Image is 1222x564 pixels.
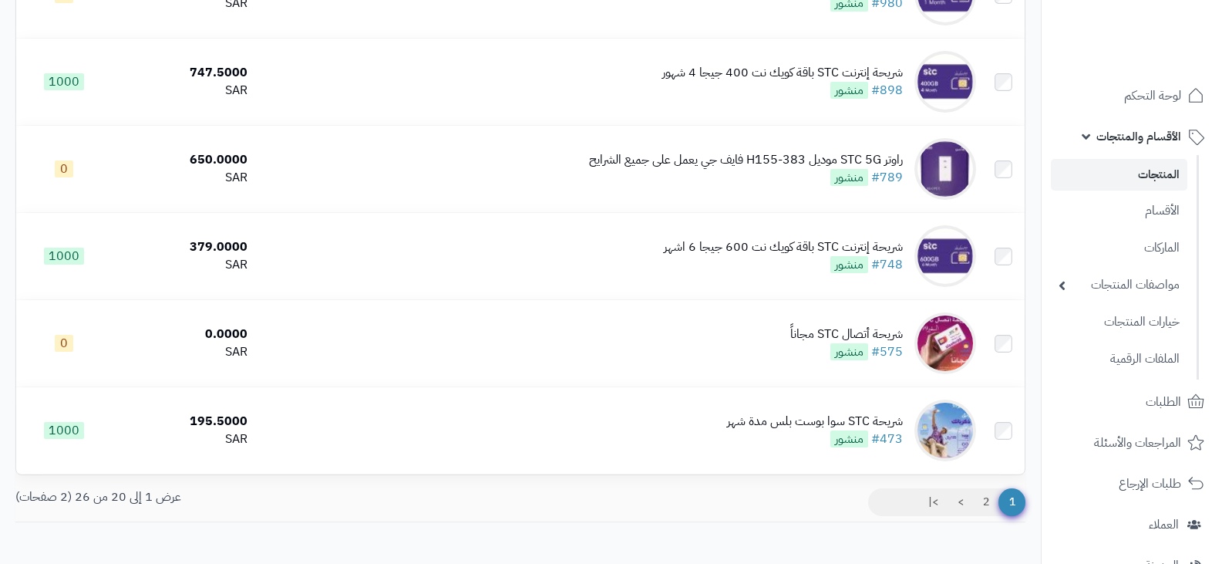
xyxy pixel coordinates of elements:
[4,488,520,506] div: عرض 1 إلى 20 من 26 (2 صفحات)
[830,256,868,273] span: منشور
[118,256,247,274] div: SAR
[1051,77,1213,114] a: لوحة التحكم
[918,488,948,516] a: >|
[1124,85,1181,106] span: لوحة التحكم
[830,343,868,360] span: منشور
[118,82,247,100] div: SAR
[118,151,247,169] div: 650.0000
[914,400,976,461] img: شريحة STC سوا بوست بلس مدة شهر
[55,160,73,177] span: 0
[1051,424,1213,461] a: المراجعات والأسئلة
[44,248,84,265] span: 1000
[871,343,903,361] a: #575
[830,169,868,186] span: منشور
[44,73,84,90] span: 1000
[871,255,903,274] a: #748
[118,64,247,82] div: 747.5000
[871,430,903,448] a: #473
[1051,306,1187,339] a: خيارات المنتجات
[118,238,247,256] div: 379.0000
[118,431,247,448] div: SAR
[973,488,999,516] a: 2
[1051,231,1187,265] a: الماركات
[118,169,247,187] div: SAR
[1094,432,1181,454] span: المراجعات والأسئلة
[1051,506,1213,543] a: العملاء
[948,488,974,516] a: >
[914,51,976,113] img: شريحة إنترنت STC باقة كويك نت 400 جيجا 4 شهور
[1117,43,1207,76] img: logo-2.png
[1096,126,1181,147] span: الأقسام والمنتجات
[790,326,903,343] div: شريحة أتصال STC مجاناً
[1146,391,1181,413] span: الطلبات
[914,138,976,200] img: راوتر STC 5G موديل H155-383 فايف جي يعمل على جميع الشرايح
[871,81,903,100] a: #898
[914,312,976,374] img: شريحة أتصال STC مجاناً
[118,413,247,431] div: 195.5000
[727,413,903,431] div: شريحة STC سوا بوست بلس مدة شهر
[44,422,84,439] span: 1000
[589,151,903,169] div: راوتر STC 5G موديل H155-383 فايف جي يعمل على جميع الشرايح
[914,225,976,287] img: شريحة إنترنت STC باقة كويك نت 600 جيجا 6 اشهر
[1051,383,1213,420] a: الطلبات
[1051,194,1187,228] a: الأقسام
[1119,473,1181,495] span: طلبات الإرجاع
[830,82,868,99] span: منشور
[830,431,868,447] span: منشور
[998,488,1025,516] span: 1
[664,238,903,256] div: شريحة إنترنت STC باقة كويك نت 600 جيجا 6 اشهر
[1149,514,1179,535] span: العملاء
[1051,465,1213,502] a: طلبات الإرجاع
[1051,268,1187,302] a: مواصفات المنتجات
[118,343,247,361] div: SAR
[1051,343,1187,376] a: الملفات الرقمية
[55,335,73,352] span: 0
[118,326,247,343] div: 0.0000
[662,64,903,82] div: شريحة إنترنت STC باقة كويك نت 400 جيجا 4 شهور
[871,168,903,187] a: #789
[1051,159,1187,191] a: المنتجات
